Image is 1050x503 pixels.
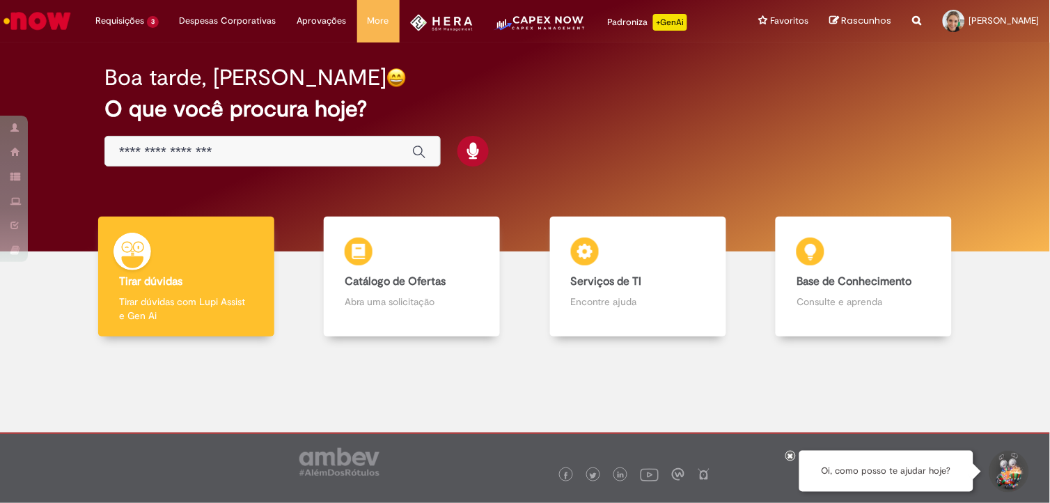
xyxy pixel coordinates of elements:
p: +GenAi [653,14,687,31]
img: HeraLogo.png [410,14,473,31]
img: logo_footer_youtube.png [641,465,659,483]
a: Serviços de TI Encontre ajuda [525,217,751,337]
b: Base de Conhecimento [797,274,911,288]
img: happy-face.png [386,68,407,88]
img: logo_footer_workplace.png [672,468,684,481]
b: Tirar dúvidas [119,274,182,288]
a: Tirar dúvidas Tirar dúvidas com Lupi Assist e Gen Ai [73,217,299,337]
p: Consulte e aprenda [797,295,931,309]
img: CapexLogo5.png [494,14,586,42]
button: Iniciar Conversa de Suporte [987,451,1029,493]
p: Tirar dúvidas com Lupi Assist e Gen Ai [119,295,253,323]
span: [PERSON_NAME] [969,15,1040,26]
span: Aprovações [297,14,347,28]
img: logo_footer_linkedin.png [618,472,625,480]
div: Padroniza [607,14,687,31]
b: Catálogo de Ofertas [345,274,446,288]
span: Rascunhos [842,14,892,27]
b: Serviços de TI [571,274,642,288]
p: Abra uma solicitação [345,295,479,309]
span: Requisições [95,14,144,28]
p: Encontre ajuda [571,295,705,309]
span: More [368,14,389,28]
img: logo_footer_twitter.png [590,472,597,479]
img: logo_footer_ambev_rotulo_gray.png [299,448,379,476]
h2: O que você procura hoje? [104,97,946,121]
a: Rascunhos [830,15,892,28]
img: logo_footer_facebook.png [563,472,570,479]
span: 3 [147,16,159,28]
img: logo_footer_naosei.png [698,468,710,481]
div: Oi, como posso te ajudar hoje? [799,451,973,492]
a: Catálogo de Ofertas Abra uma solicitação [299,217,526,337]
h2: Boa tarde, [PERSON_NAME] [104,65,386,90]
a: Base de Conhecimento Consulte e aprenda [751,217,978,337]
span: Favoritos [771,14,809,28]
span: Despesas Corporativas [180,14,276,28]
img: ServiceNow [1,7,73,35]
